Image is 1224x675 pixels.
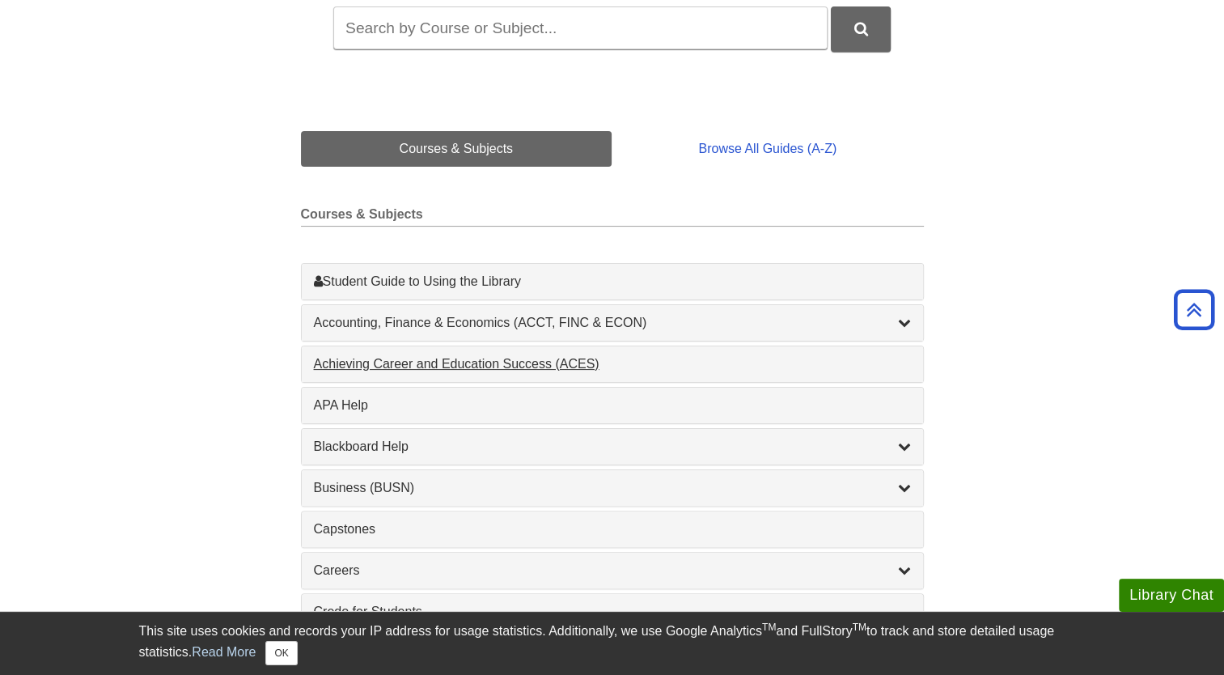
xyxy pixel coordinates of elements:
a: Accounting, Finance & Economics (ACCT, FINC & ECON) [314,313,911,333]
a: APA Help [314,396,911,415]
a: Back to Top [1168,299,1220,321]
h2: Courses & Subjects [301,207,924,227]
a: Careers [314,561,911,580]
i: Search Library Guides [854,22,868,36]
button: DU Library Guides Search [831,6,891,51]
a: Browse All Guides (A-Z) [612,131,923,167]
a: Capstones [314,520,911,539]
a: Achieving Career and Education Success (ACES) [314,354,911,374]
a: Credo for Students [314,602,911,622]
a: Courses & Subjects [301,131,612,167]
a: Business (BUSN) [314,478,911,498]
sup: TM [762,622,776,633]
a: Blackboard Help [314,437,911,456]
button: Close [265,641,297,665]
a: Student Guide to Using the Library [314,272,911,291]
div: This site uses cookies and records your IP address for usage statistics. Additionally, we use Goo... [139,622,1086,665]
input: Search by Course or Subject... [333,6,828,49]
sup: TM [853,622,866,633]
button: Library Chat [1119,579,1224,612]
a: Read More [192,645,256,659]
